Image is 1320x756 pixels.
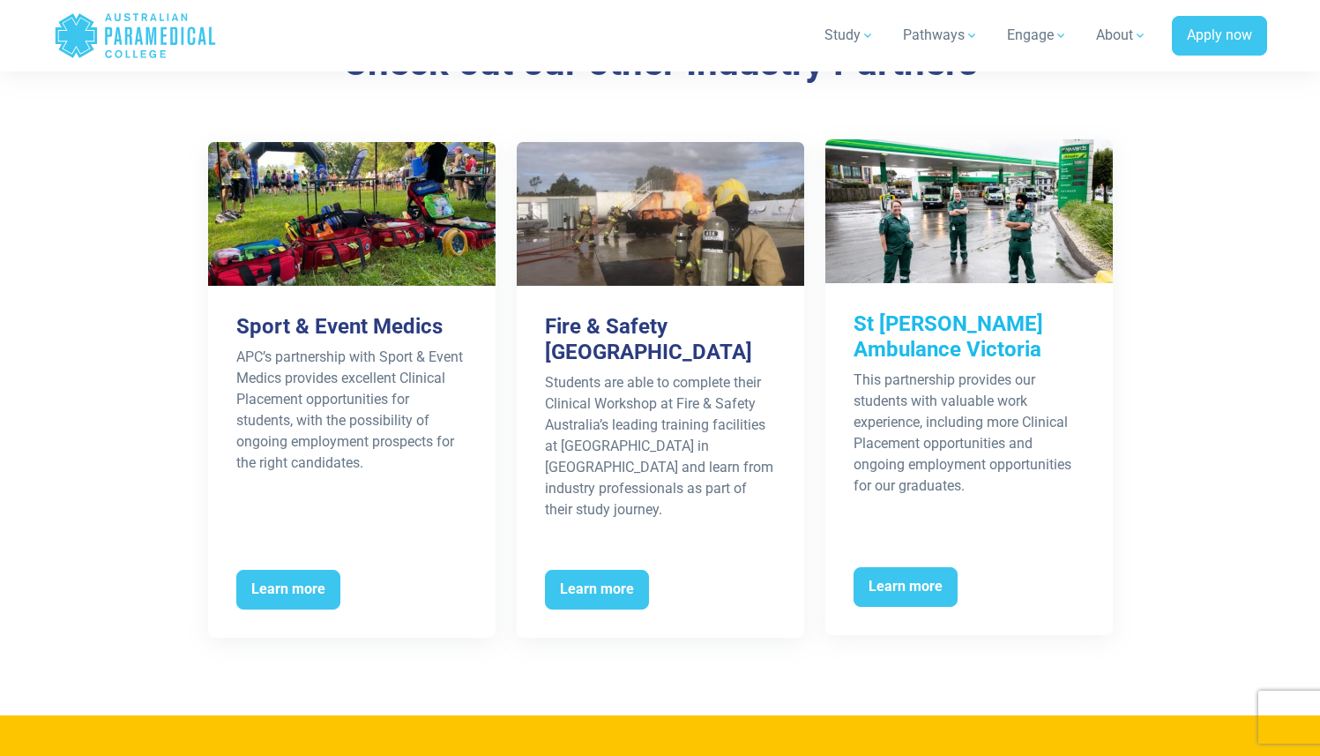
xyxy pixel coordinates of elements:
[825,139,1113,635] a: St [PERSON_NAME] Ambulance Victoria This partnership provides our students with valuable work exp...
[1085,11,1158,60] a: About
[517,142,804,638] a: Fire & Safety [GEOGRAPHIC_DATA] Students are able to complete their Clinical Workshop at Fire & S...
[854,370,1085,497] p: This partnership provides our students with valuable work experience, including more Clinical Pla...
[854,311,1085,363] h3: St [PERSON_NAME] Ambulance Victoria
[236,314,467,340] h3: Sport & Event Medics
[236,570,340,610] span: Learn more
[854,567,958,608] span: Learn more
[545,372,776,520] p: Students are able to complete their Clinical Workshop at Fire & Safety Australia’s leading traini...
[814,11,885,60] a: Study
[545,314,776,365] h3: Fire & Safety [GEOGRAPHIC_DATA]
[208,142,496,638] a: Sport & Event Medics APC’s partnership with Sport & Event Medics provides excellent Clinical Plac...
[892,11,989,60] a: Pathways
[996,11,1078,60] a: Engage
[54,7,217,64] a: Australian Paramedical College
[825,139,1113,283] img: Industry Partners – St John Ambulance Victoria
[208,142,496,286] img: Industry Partners – Sport and Event Medics
[1172,16,1267,56] a: Apply now
[545,570,649,610] span: Learn more
[517,142,804,286] img: Industry Partners – Fire & Safety Australia
[236,347,467,474] p: APC’s partnership with Sport & Event Medics provides excellent Clinical Placement opportunities f...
